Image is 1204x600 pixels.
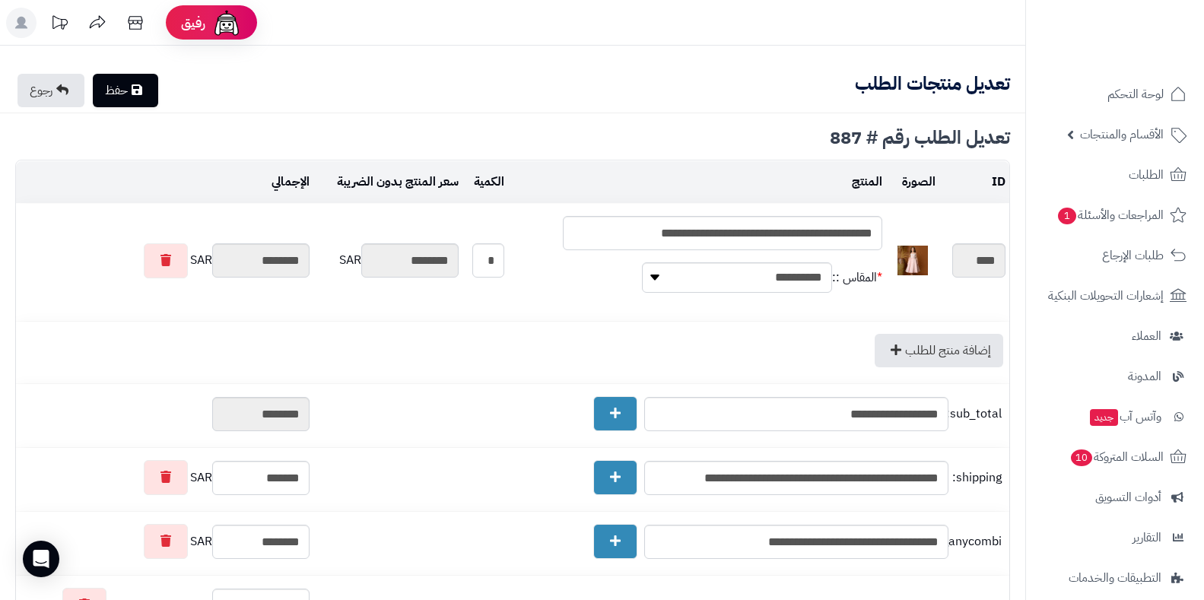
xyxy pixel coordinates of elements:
[1132,325,1161,347] span: العملاء
[1035,560,1195,596] a: التطبيقات والخدمات
[1095,487,1161,508] span: أدوات التسويق
[939,161,1009,203] td: ID
[1035,479,1195,516] a: أدوات التسويق
[1088,406,1161,427] span: وآتس آب
[23,541,59,577] div: Open Intercom Messenger
[181,14,205,32] span: رفيق
[1128,366,1161,387] span: المدونة
[1129,164,1164,186] span: الطلبات
[1056,205,1164,226] span: المراجعات والأسئلة
[40,8,78,42] a: تحديثات المنصة
[20,243,310,278] div: SAR
[952,405,1002,423] span: sub_total:
[1133,527,1161,548] span: التقارير
[20,524,310,559] div: SAR
[20,460,310,495] div: SAR
[508,161,886,203] td: المنتج
[1035,358,1195,395] a: المدونة
[17,74,84,107] a: رجوع
[313,161,462,203] td: سعر المنتج بدون الضريبة
[1035,318,1195,354] a: العملاء
[1069,567,1161,589] span: التطبيقات والخدمات
[1035,197,1195,233] a: المراجعات والأسئلة1
[211,8,242,38] img: ai-face.png
[1102,245,1164,266] span: طلبات الإرجاع
[1035,398,1195,435] a: وآتس آبجديد
[1035,278,1195,314] a: إشعارات التحويلات البنكية
[15,129,1010,147] div: تعديل الطلب رقم # 887
[1035,519,1195,556] a: التقارير
[317,243,459,278] div: SAR
[1048,285,1164,306] span: إشعارات التحويلات البنكية
[1058,208,1077,225] span: 1
[1035,157,1195,193] a: الطلبات
[93,74,158,107] a: حفظ
[897,246,928,276] img: 1733063657-IMG_%D9%A2%D9%A0%D9%A2%D9%A4%D9%A1%D9%A2%D9%A0%D9%A1_%D9%A2%D9%A2%D9%A3%D9%A1%D9%A4%D9...
[462,161,508,203] td: الكمية
[16,161,313,203] td: الإجمالي
[1107,84,1164,105] span: لوحة التحكم
[1101,35,1190,67] img: logo-2.png
[855,70,1010,97] b: تعديل منتجات الطلب
[875,334,1003,367] a: إضافة منتج للطلب
[1035,237,1195,274] a: طلبات الإرجاع
[1090,409,1118,426] span: جديد
[1035,439,1195,475] a: السلات المتروكة10
[1071,449,1093,467] span: 10
[952,533,1002,551] span: bganycombi:
[1035,76,1195,113] a: لوحة التحكم
[886,161,939,203] td: الصورة
[1080,124,1164,145] span: الأقسام والمنتجات
[952,469,1002,487] span: shipping:
[1069,446,1164,468] span: السلات المتروكة
[832,250,882,305] td: المقاس ::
